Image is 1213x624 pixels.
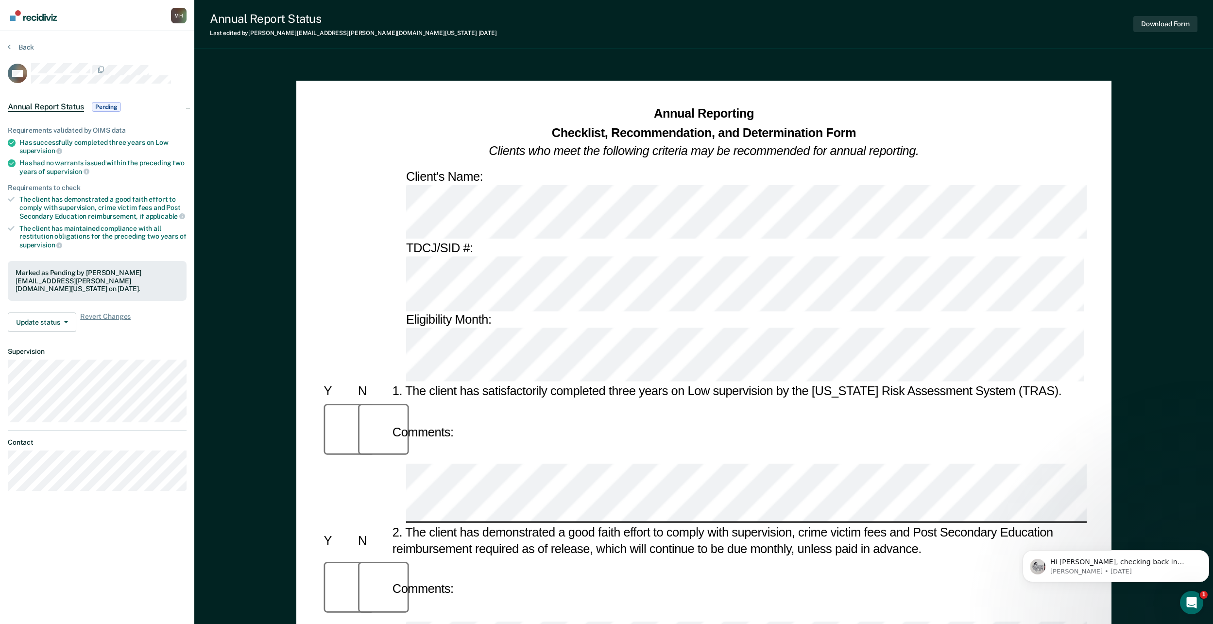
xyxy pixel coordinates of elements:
span: Revert Changes [80,312,131,332]
button: Download Form [1133,16,1197,32]
div: N [355,383,390,399]
button: Update status [8,312,76,332]
dt: Contact [8,438,187,447]
div: Annual Report Status [210,12,497,26]
div: TDCJ/SID #: [403,240,1087,311]
span: applicable [146,212,185,220]
span: Pending [92,102,121,112]
div: Y [321,532,356,548]
em: Clients who meet the following criteria may be recommended for annual reporting. [489,144,919,157]
div: Has successfully completed three years on Low [19,139,187,155]
strong: Annual Reporting [654,107,754,121]
span: 1 [1200,591,1208,599]
div: M H [171,8,187,23]
div: Comments: [390,423,456,440]
span: supervision [47,168,89,175]
strong: Checklist, Recommendation, and Determination Form [552,125,856,139]
span: supervision [19,147,62,155]
div: 2. The client has demonstrated a good faith effort to comply with supervision, crime victim fees ... [390,523,1087,556]
div: Comments: [390,581,456,597]
div: Eligibility Month: [403,311,1087,381]
img: Recidiviz [10,10,57,21]
button: Back [8,43,34,52]
div: Y [321,383,356,399]
span: supervision [19,241,62,249]
span: [DATE] [478,30,497,36]
iframe: Intercom live chat [1180,591,1203,614]
span: Annual Report Status [8,102,84,112]
iframe: Intercom notifications message [1019,530,1213,598]
div: The client has demonstrated a good faith effort to comply with supervision, crime victim fees and... [19,195,187,220]
div: Requirements to check [8,184,187,192]
button: Profile dropdown button [171,8,187,23]
div: N [355,532,390,548]
dt: Supervision [8,347,187,356]
div: Requirements validated by OIMS data [8,126,187,135]
div: Has had no warrants issued within the preceding two years of [19,159,187,175]
div: Last edited by [PERSON_NAME][EMAIL_ADDRESS][PERSON_NAME][DOMAIN_NAME][US_STATE] [210,30,497,36]
div: 1. The client has satisfactorily completed three years on Low supervision by the [US_STATE] Risk ... [390,383,1087,399]
div: The client has maintained compliance with all restitution obligations for the preceding two years of [19,225,187,249]
div: Marked as Pending by [PERSON_NAME][EMAIL_ADDRESS][PERSON_NAME][DOMAIN_NAME][US_STATE] on [DATE]. [16,269,179,293]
